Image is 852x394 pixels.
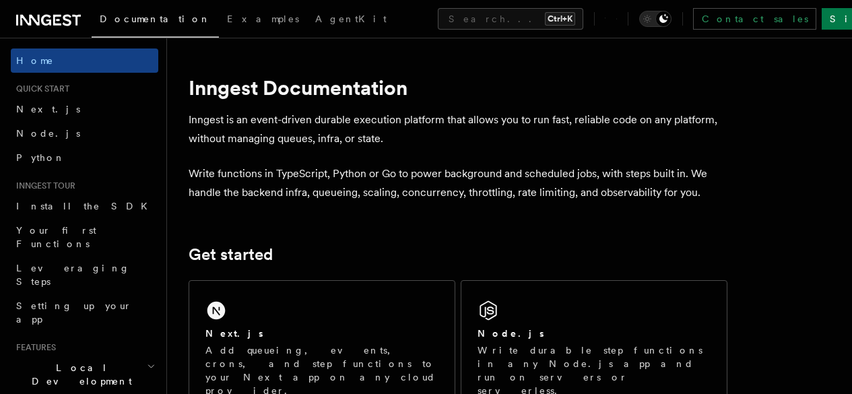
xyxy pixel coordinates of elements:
button: Toggle dark mode [639,11,671,27]
a: Contact sales [693,8,816,30]
span: Home [16,54,54,67]
h2: Node.js [478,327,544,340]
span: Features [11,342,56,353]
span: Inngest tour [11,180,75,191]
a: Examples [219,4,307,36]
kbd: Ctrl+K [545,12,575,26]
span: Leveraging Steps [16,263,130,287]
span: Your first Functions [16,225,96,249]
span: Node.js [16,128,80,139]
a: Home [11,48,158,73]
a: Get started [189,245,273,264]
a: Your first Functions [11,218,158,256]
span: Install the SDK [16,201,156,211]
span: Documentation [100,13,211,24]
a: Documentation [92,4,219,38]
a: Next.js [11,97,158,121]
span: Next.js [16,104,80,114]
a: Node.js [11,121,158,145]
a: Setting up your app [11,294,158,331]
span: Examples [227,13,299,24]
button: Search...Ctrl+K [438,8,583,30]
h1: Inngest Documentation [189,75,727,100]
span: AgentKit [315,13,387,24]
span: Setting up your app [16,300,132,325]
span: Python [16,152,65,163]
button: Local Development [11,356,158,393]
span: Local Development [11,361,147,388]
a: AgentKit [307,4,395,36]
a: Leveraging Steps [11,256,158,294]
a: Python [11,145,158,170]
h2: Next.js [205,327,263,340]
a: Install the SDK [11,194,158,218]
p: Write functions in TypeScript, Python or Go to power background and scheduled jobs, with steps bu... [189,164,727,202]
span: Quick start [11,84,69,94]
p: Inngest is an event-driven durable execution platform that allows you to run fast, reliable code ... [189,110,727,148]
